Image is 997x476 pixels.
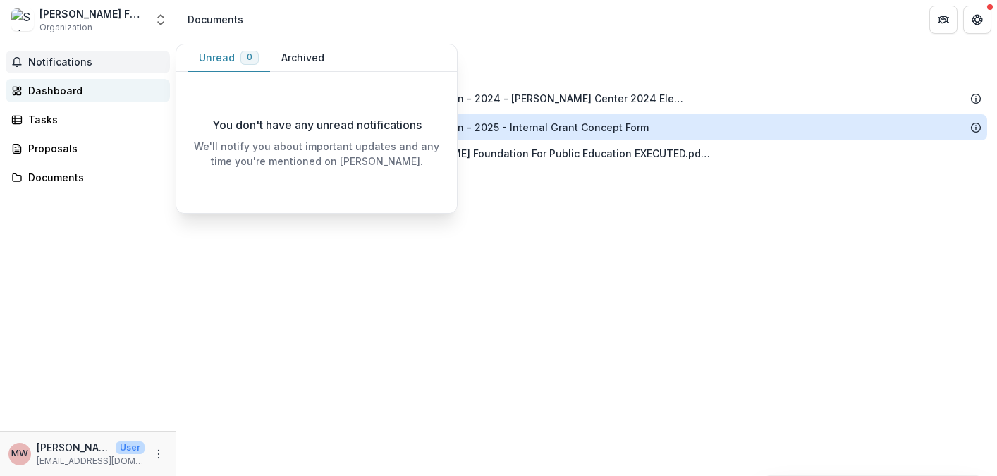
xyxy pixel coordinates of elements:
[186,114,987,140] div: [PERSON_NAME] Foundation for Public Education - 2025 - Internal Grant Concept Form
[270,44,336,72] button: Archived
[39,21,92,34] span: Organization
[11,8,34,31] img: Schott Foundation for Public Education
[929,6,958,34] button: Partners
[212,116,422,133] p: You don't have any unread notifications
[39,6,145,21] div: [PERSON_NAME] Foundation for Public Education
[37,455,145,468] p: [EMAIL_ADDRESS][DOMAIN_NAME]
[245,146,711,161] div: 2025 Grant Agreement - The [PERSON_NAME] Foundation For Public Education EXECUTED.pdf.pdf
[151,6,171,34] button: Open entity switcher
[28,170,159,185] div: Documents
[28,112,159,127] div: Tasks
[186,140,987,166] div: 2025 Grant Agreement - The [PERSON_NAME] Foundation For Public Education EXECUTED.pdf.pdf
[150,446,167,463] button: More
[28,83,159,98] div: Dashboard
[28,141,159,156] div: Proposals
[28,56,164,68] span: Notifications
[6,79,170,102] a: Dashboard
[188,44,270,72] button: Unread
[188,12,243,27] div: Documents
[6,51,170,73] button: Notifications
[186,85,987,111] div: [PERSON_NAME] Foundation for Public Education - 2024 - [PERSON_NAME] Center 2024 Election Partner...
[963,6,991,34] button: Get Help
[11,449,28,458] div: Melissa Wiggins
[116,441,145,454] p: User
[6,137,170,160] a: Proposals
[6,108,170,131] a: Tasks
[188,139,446,169] p: We'll notify you about important updates and any time you're mentioned on [PERSON_NAME].
[186,114,987,166] div: [PERSON_NAME] Foundation for Public Education - 2025 - Internal Grant Concept Form2025 Grant Agre...
[6,166,170,189] a: Documents
[182,9,249,30] nav: breadcrumb
[247,52,252,62] span: 0
[37,440,110,455] p: [PERSON_NAME]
